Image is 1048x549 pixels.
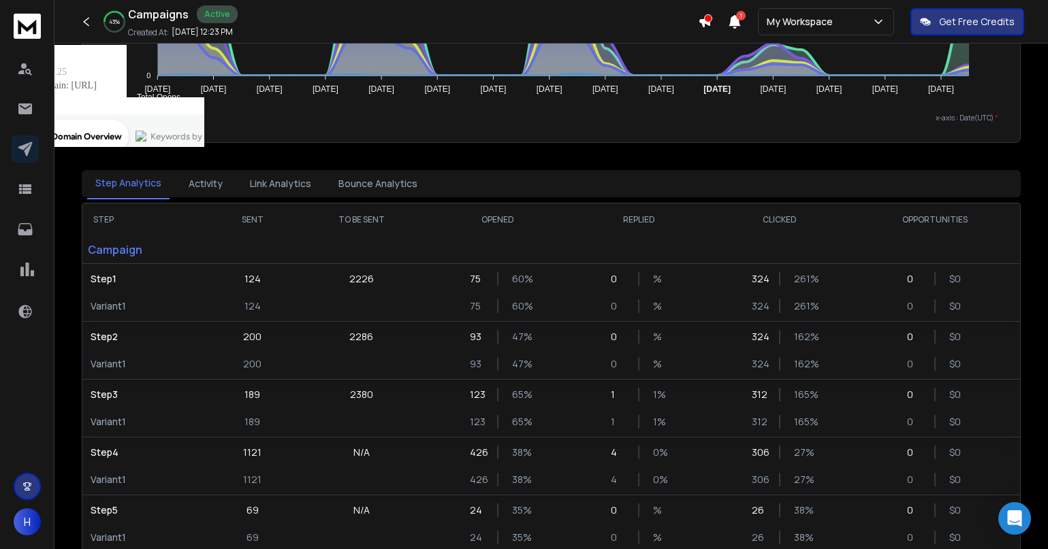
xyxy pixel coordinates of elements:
[512,473,526,486] p: 38 %
[470,531,483,544] p: 24
[761,84,787,94] tspan: [DATE]
[146,71,150,80] tspan: 0
[91,357,202,371] p: Variant 1
[481,84,507,94] tspan: [DATE]
[353,503,370,517] p: N/A
[752,357,765,371] p: 324
[82,236,210,263] p: Campaign
[144,84,170,94] tspan: [DATE]
[611,299,624,313] p: 0
[470,330,483,344] p: 93
[653,473,667,486] p: 0 %
[794,299,808,313] p: 261 %
[569,203,710,236] th: REPLIED
[91,473,202,486] p: Variant 1
[470,446,483,459] p: 426
[244,415,260,429] p: 189
[201,84,227,94] tspan: [DATE]
[243,330,261,344] p: 200
[752,531,765,544] p: 26
[91,330,202,344] p: Step 2
[872,84,898,94] tspan: [DATE]
[752,388,765,401] p: 312
[611,446,624,459] p: 4
[37,86,48,97] img: tab_domain_overview_orange.svg
[752,473,765,486] p: 306
[949,503,963,517] p: $ 0
[648,84,674,94] tspan: [DATE]
[910,8,1024,35] button: Get Free Credits
[512,330,526,344] p: 47 %
[907,272,921,286] p: 0
[368,84,394,94] tspan: [DATE]
[330,169,426,199] button: Bounce Analytics
[470,415,483,429] p: 123
[794,503,808,517] p: 38 %
[794,446,808,459] p: 27 %
[242,169,319,199] button: Link Analytics
[257,84,283,94] tspan: [DATE]
[653,388,667,401] p: 1 %
[512,415,526,429] p: 65 %
[907,330,921,344] p: 0
[611,531,624,544] p: 0
[816,84,842,94] tspan: [DATE]
[470,272,483,286] p: 75
[512,388,526,401] p: 65 %
[611,272,624,286] p: 0
[949,299,963,313] p: $ 0
[794,531,808,544] p: 38 %
[22,22,33,33] img: logo_orange.svg
[653,299,667,313] p: %
[424,84,450,94] tspan: [DATE]
[91,531,202,544] p: Variant 1
[470,473,483,486] p: 426
[349,330,373,344] p: 2286
[82,203,210,236] th: STEP
[794,388,808,401] p: 165 %
[512,357,526,371] p: 47 %
[752,415,765,429] p: 312
[14,508,41,535] button: H
[592,84,618,94] tspan: [DATE]
[470,299,483,313] p: 75
[752,299,765,313] p: 324
[91,446,202,459] p: Step 4
[949,272,963,286] p: $ 0
[736,11,746,20] span: 1
[91,503,202,517] p: Step 5
[752,503,765,517] p: 26
[949,446,963,459] p: $ 0
[653,503,667,517] p: %
[512,531,526,544] p: 35 %
[907,473,921,486] p: 0
[243,446,261,459] p: 1121
[22,35,33,46] img: website_grey.svg
[104,113,998,123] p: x-axis : Date(UTC)
[611,503,624,517] p: 0
[313,84,338,94] tspan: [DATE]
[244,272,261,286] p: 124
[470,388,483,401] p: 123
[512,503,526,517] p: 35 %
[180,169,231,199] button: Activity
[247,531,259,544] p: 69
[87,168,170,199] button: Step Analytics
[172,27,233,37] p: [DATE] 12:23 PM
[907,299,921,313] p: 0
[794,330,808,344] p: 162 %
[752,446,765,459] p: 306
[210,203,295,236] th: SENT
[150,87,229,96] div: Keywords by Traffic
[35,35,97,46] div: Domain: [URL]
[653,531,667,544] p: %
[52,87,122,96] div: Domain Overview
[611,415,624,429] p: 1
[611,473,624,486] p: 4
[949,330,963,344] p: $ 0
[611,388,624,401] p: 1
[14,14,41,39] img: logo
[128,6,189,22] h1: Campaigns
[949,357,963,371] p: $ 0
